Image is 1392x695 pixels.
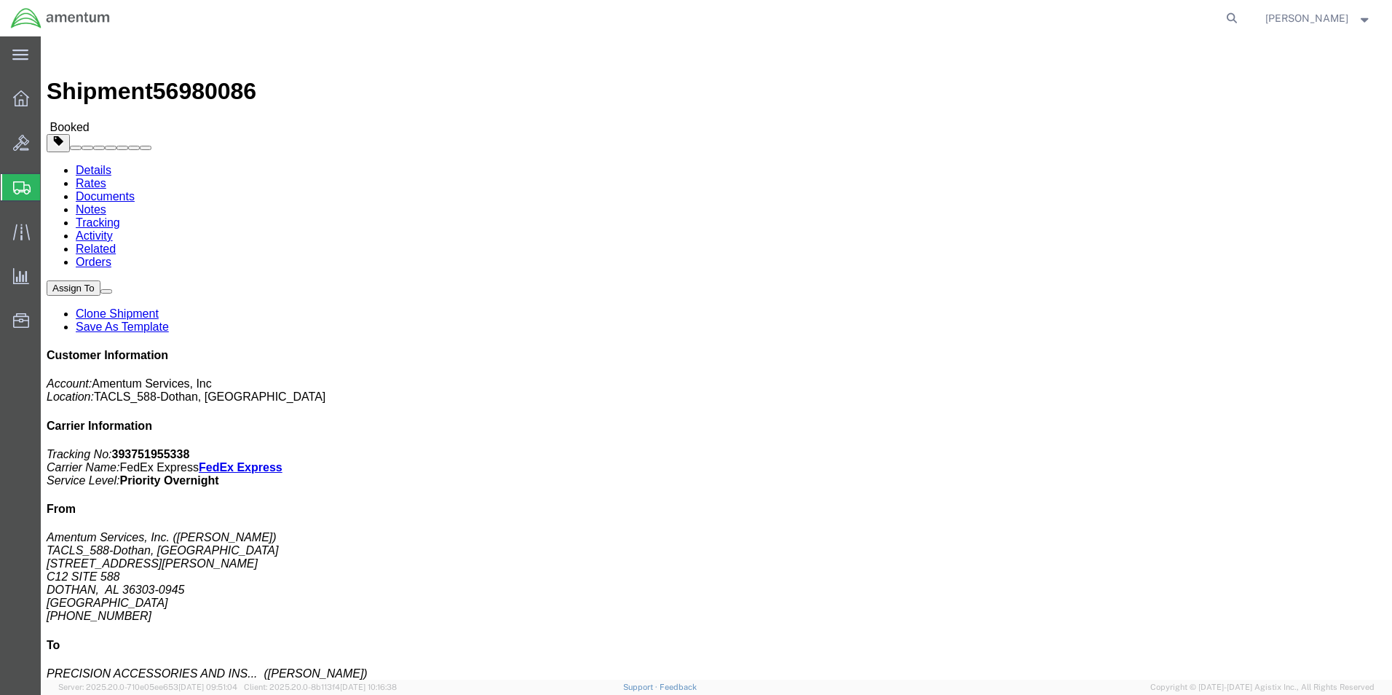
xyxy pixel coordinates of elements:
a: Feedback [660,683,697,691]
span: [DATE] 10:16:38 [340,683,397,691]
iframe: FS Legacy Container [41,36,1392,680]
a: Support [623,683,660,691]
span: Server: 2025.20.0-710e05ee653 [58,683,237,691]
span: Client: 2025.20.0-8b113f4 [244,683,397,691]
span: Copyright © [DATE]-[DATE] Agistix Inc., All Rights Reserved [1150,681,1375,694]
span: [DATE] 09:51:04 [178,683,237,691]
span: Marcus McGuire [1265,10,1348,26]
img: logo [10,7,111,29]
button: [PERSON_NAME] [1265,9,1372,27]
